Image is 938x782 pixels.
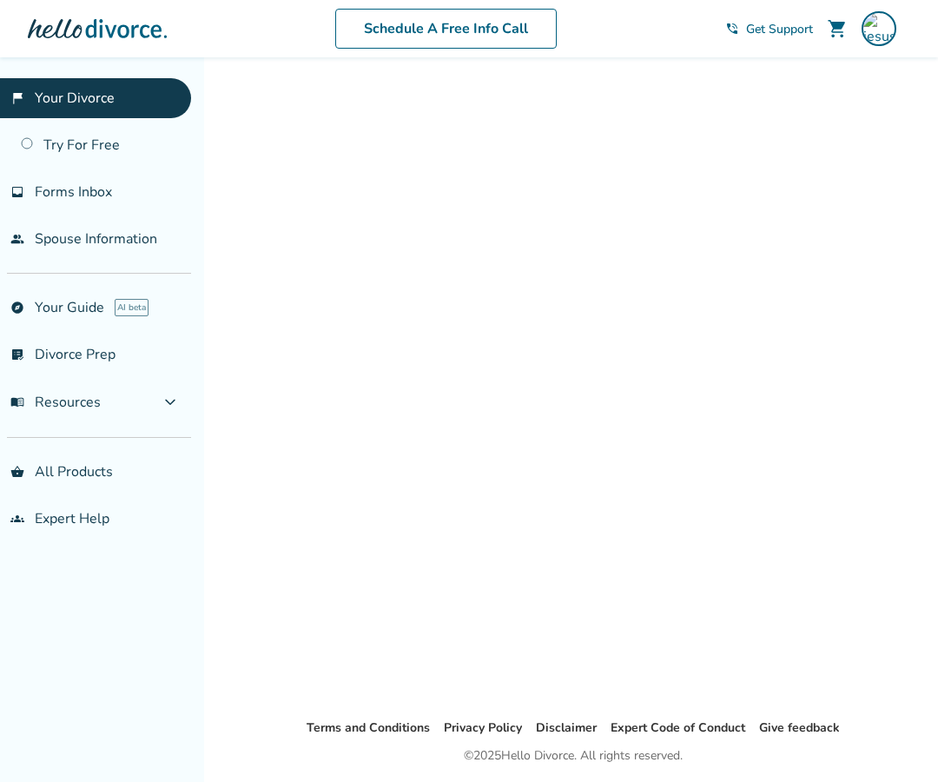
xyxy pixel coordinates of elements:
a: phone_in_talkGet Support [725,21,813,37]
a: Privacy Policy [444,719,522,736]
li: Disclaimer [536,718,597,739]
span: menu_book [10,395,24,409]
span: expand_more [160,392,181,413]
span: flag_2 [10,91,24,105]
span: phone_in_talk [725,22,739,36]
span: list_alt_check [10,348,24,361]
span: people [10,232,24,246]
span: shopping_cart [827,18,848,39]
span: AI beta [115,299,149,316]
span: Resources [10,393,101,412]
a: Schedule A Free Info Call [335,9,557,49]
a: Terms and Conditions [307,719,430,736]
span: Get Support [746,21,813,37]
div: © 2025 Hello Divorce. All rights reserved. [464,746,683,766]
a: Expert Code of Conduct [611,719,745,736]
span: Forms Inbox [35,182,112,202]
span: groups [10,512,24,526]
span: shopping_basket [10,465,24,479]
img: jesus.perfecto.gonzalez@gmail.com [862,11,896,46]
span: inbox [10,185,24,199]
li: Give feedback [759,718,840,739]
span: explore [10,301,24,315]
